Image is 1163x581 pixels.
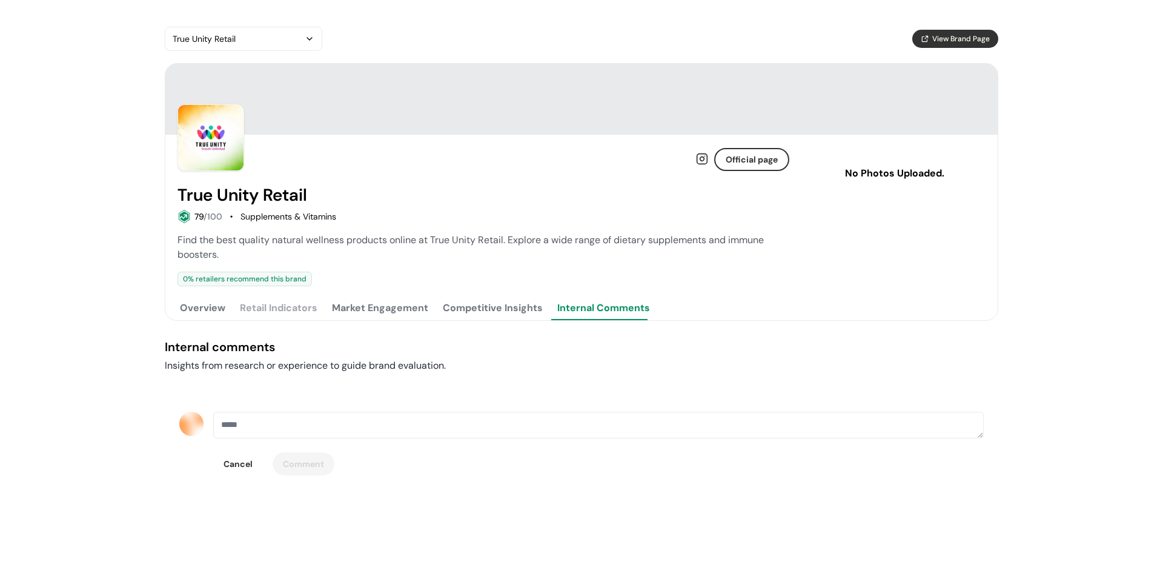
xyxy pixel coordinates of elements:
button: Comment [273,452,334,475]
p: No Photos Uploaded. [823,166,966,181]
div: 0 % retailers recommend this brand [177,272,312,286]
button: Cancel [213,452,263,475]
img: Brand Photo [177,104,244,171]
div: True Unity Retail [173,32,302,46]
span: /100 [204,211,222,222]
div: Insights from research or experience to guide brand evaluation. [165,358,998,373]
button: Official page [714,148,789,171]
div: Internal Comments [557,301,650,315]
span: View Brand Page [932,33,990,44]
button: Retail Indicators [237,296,320,320]
button: Market Engagement [330,296,431,320]
h2: True Unity Retail [177,186,307,205]
button: View Brand Page [912,30,998,48]
button: Competitive Insights [440,296,545,320]
div: Internal comments [165,338,998,356]
span: 79 [194,211,204,222]
div: Supplements & Vitamins [240,210,336,223]
button: Overview [177,296,228,320]
span: Find the best quality natural wellness products online at True Unity Retail. Explore a wide range... [177,233,764,261]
